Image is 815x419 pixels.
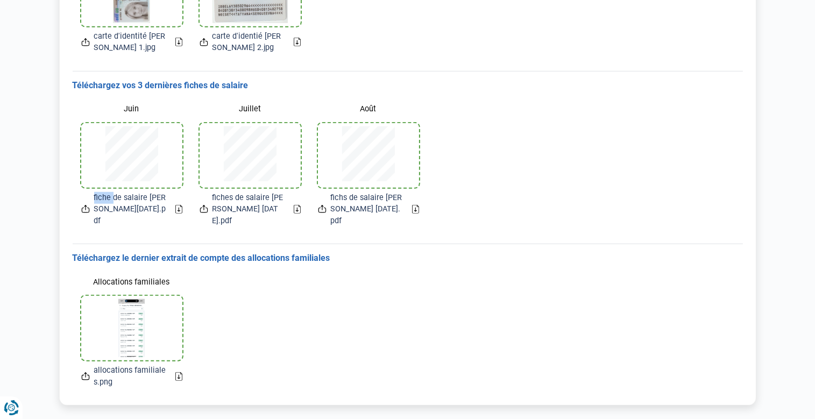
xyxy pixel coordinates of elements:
[94,192,167,227] span: fiche de salaire [PERSON_NAME][DATE].pdf
[175,372,182,381] a: Download
[73,253,743,264] h3: Téléchargez le dernier extrait de compte des allocations familiales
[412,205,419,214] a: Download
[94,31,167,54] span: carte d'identité [PERSON_NAME] 1.jpg
[318,100,419,119] label: Août
[212,31,285,54] span: carte d'identié [PERSON_NAME] 2.jpg
[175,38,182,46] a: Download
[81,100,182,119] label: Juin
[73,80,743,91] h3: Téléchargez vos 3 dernières fiches de salaire
[81,273,182,292] label: Allocations familiales
[331,192,403,227] span: fichs de salaire [PERSON_NAME] [DATE].pdf
[94,365,167,388] span: allocations familiales.png
[175,205,182,214] a: Download
[212,192,285,227] span: fiches de salaire [PERSON_NAME] [DATE].pdf
[294,38,301,46] a: Download
[118,299,145,357] img: bankStatementCoApplicantSpecificfamilyAllowancesFile
[294,205,301,214] a: Download
[200,100,301,119] label: Juillet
